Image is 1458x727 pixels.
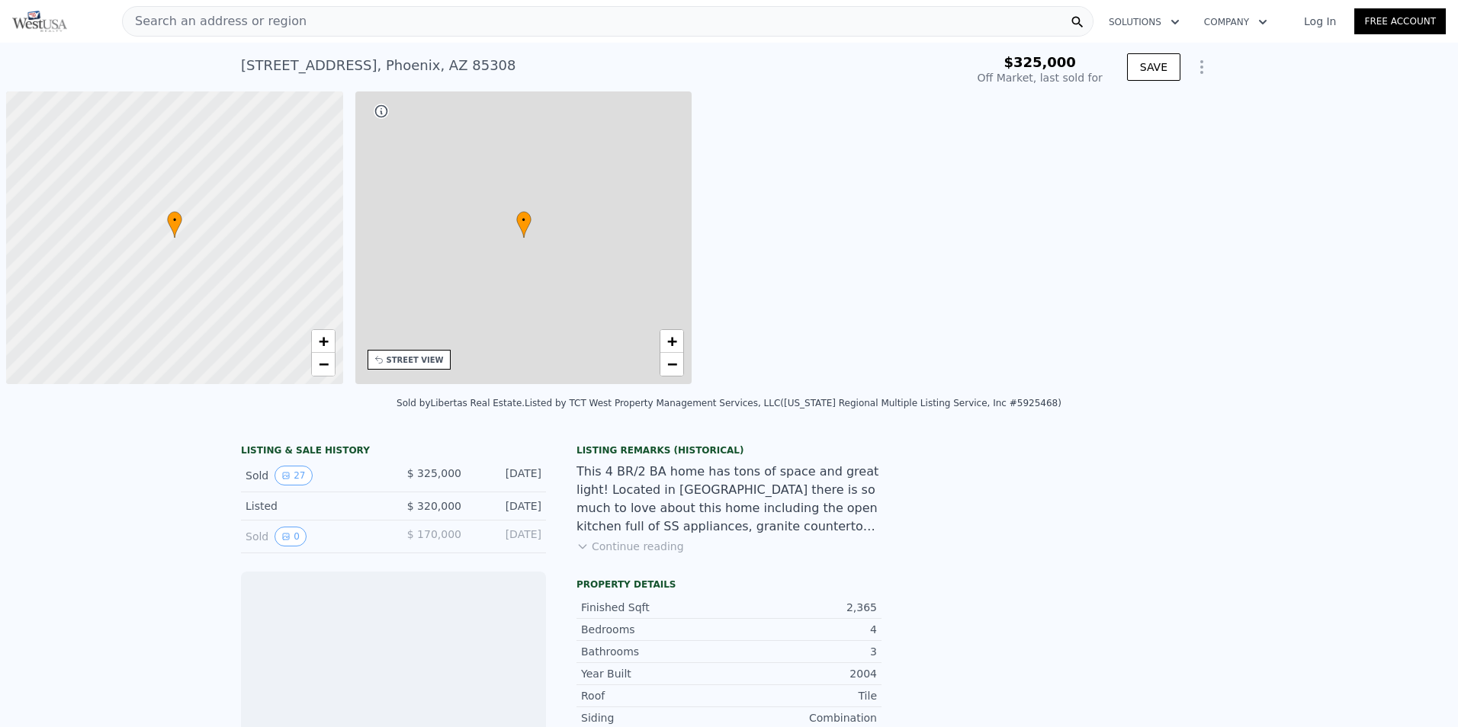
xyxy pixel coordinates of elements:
div: Year Built [581,666,729,681]
div: Siding [581,710,729,725]
a: Zoom out [660,353,683,376]
a: Log In [1286,14,1354,29]
div: 2004 [729,666,877,681]
div: LISTING & SALE HISTORY [241,444,546,460]
div: [STREET_ADDRESS] , Phoenix , AZ 85308 [241,55,516,76]
a: Zoom out [312,353,335,376]
div: This 4 BR/2 BA home has tons of space and great light! Located in [GEOGRAPHIC_DATA] there is so m... [576,463,882,536]
button: Solutions [1097,8,1192,36]
div: Property details [576,578,882,591]
span: $ 170,000 [407,528,461,540]
span: + [318,331,328,351]
span: • [167,213,182,227]
div: Bedrooms [581,622,729,637]
div: Listed by TCT West Property Management Services, LLC ([US_STATE] Regional Multiple Listing Servic... [525,398,1061,408]
div: Sold [246,466,381,485]
a: Zoom in [312,330,335,353]
div: • [167,211,182,238]
button: View historical data [275,466,312,485]
span: + [667,331,677,351]
div: 4 [729,622,877,637]
div: Combination [729,710,877,725]
div: 3 [729,644,877,659]
button: SAVE [1127,53,1180,81]
button: Company [1192,8,1280,36]
a: Zoom in [660,330,683,353]
div: Finished Sqft [581,600,729,615]
div: [DATE] [474,498,541,514]
button: Show Options [1187,52,1217,82]
button: View historical data [275,527,307,546]
span: $ 320,000 [407,500,461,512]
div: Sold by Libertas Real Estate . [397,398,525,408]
img: Pellego [12,11,67,32]
span: $325,000 [1004,54,1076,70]
div: 2,365 [729,600,877,615]
span: Search an address or region [123,12,307,30]
div: Tile [729,688,877,703]
div: [DATE] [474,466,541,485]
span: $ 325,000 [407,467,461,479]
div: Roof [581,688,729,703]
div: [DATE] [474,527,541,546]
div: Off Market, last sold for [978,70,1103,85]
div: Sold [246,527,381,546]
span: − [667,354,677,373]
div: Listing Remarks (Historical) [576,444,882,456]
div: Listed [246,498,381,514]
div: Bathrooms [581,644,729,659]
div: STREET VIEW [387,354,444,366]
span: • [516,213,531,227]
button: Continue reading [576,539,684,554]
a: Free Account [1354,8,1446,34]
div: • [516,211,531,238]
span: − [318,354,328,373]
